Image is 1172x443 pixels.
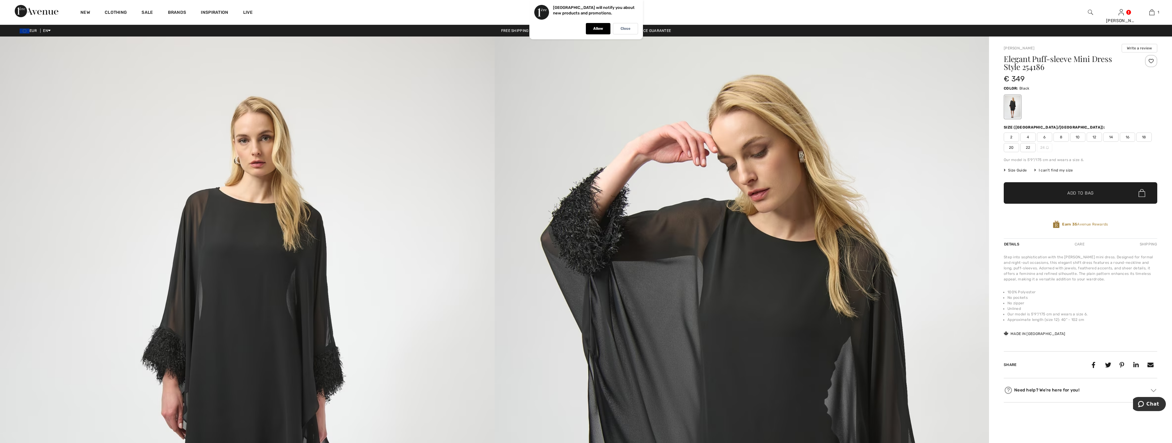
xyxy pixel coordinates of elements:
img: ring-m.svg [1046,146,1049,149]
span: 18 [1136,133,1152,142]
div: Our model is 5'9"/175 cm and wears a size 6. [1004,157,1157,163]
span: Add to Bag [1067,190,1094,196]
span: Black [1019,86,1030,91]
span: 22 [1020,143,1036,152]
a: Sign In [1119,9,1124,15]
a: Live [243,9,253,16]
span: EUR [20,29,39,33]
div: Step into sophistication with the [PERSON_NAME] mini dress. Designed for formal and night-out occ... [1004,254,1157,282]
li: Our model is 5'9"/175 cm and wears a size 6. [1007,311,1157,317]
span: EN [43,29,51,33]
a: Lowest Price Guarantee [617,29,676,33]
span: 14 [1103,133,1119,142]
span: 6 [1037,133,1052,142]
div: Need help? We're here for you! [1004,386,1157,395]
div: Care [1069,239,1090,250]
span: 12 [1087,133,1102,142]
span: Size Guide [1004,168,1027,173]
span: Color: [1004,86,1018,91]
img: My Bag [1149,9,1154,16]
div: Black [1005,95,1021,118]
div: Details [1004,239,1021,250]
span: Avenue Rewards [1062,221,1108,227]
button: Add to Bag [1004,182,1157,204]
img: Bag.svg [1139,189,1145,197]
img: 1ère Avenue [15,5,58,17]
a: Brands [168,10,186,16]
span: Share [1004,363,1017,367]
span: 16 [1120,133,1135,142]
img: Arrow2.svg [1151,389,1156,392]
a: Clothing [105,10,127,16]
li: 100% Polyester [1007,289,1157,295]
li: Approximate length (size 12): 40" - 102 cm [1007,317,1157,322]
span: 24 [1037,143,1052,152]
div: Made in [GEOGRAPHIC_DATA] [1004,331,1065,337]
p: Allow [593,26,603,31]
span: 2 [1004,133,1019,142]
p: [GEOGRAPHIC_DATA] will notify you about new products and promotions. [553,5,635,15]
div: [PERSON_NAME] [1106,17,1136,24]
a: Sale [142,10,153,16]
span: 8 [1053,133,1069,142]
span: Inspiration [201,10,228,16]
span: € 349 [1004,75,1025,83]
img: Avenue Rewards [1053,220,1060,229]
iframe: Opens a widget where you can chat to one of our agents [1133,397,1166,412]
div: Shipping [1138,239,1157,250]
div: I can't find my size [1034,168,1073,173]
strong: Earn 35 [1062,222,1077,226]
li: No pockets [1007,295,1157,300]
span: 20 [1004,143,1019,152]
h1: Elegant Puff-sleeve Mini Dress Style 254186 [1004,55,1132,71]
a: [PERSON_NAME] [1004,46,1034,50]
a: Free shipping on orders over €130 [496,29,577,33]
div: Size ([GEOGRAPHIC_DATA]/[GEOGRAPHIC_DATA]): [1004,125,1106,130]
img: My Info [1119,9,1124,16]
img: search the website [1088,9,1093,16]
span: 10 [1070,133,1085,142]
a: 1 [1137,9,1167,16]
img: Euro [20,29,29,33]
span: 1 [1158,10,1159,15]
button: Write a review [1122,44,1157,52]
li: No zipper [1007,300,1157,306]
a: New [80,10,90,16]
li: Unlined [1007,306,1157,311]
p: Close [621,26,630,31]
span: 4 [1020,133,1036,142]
